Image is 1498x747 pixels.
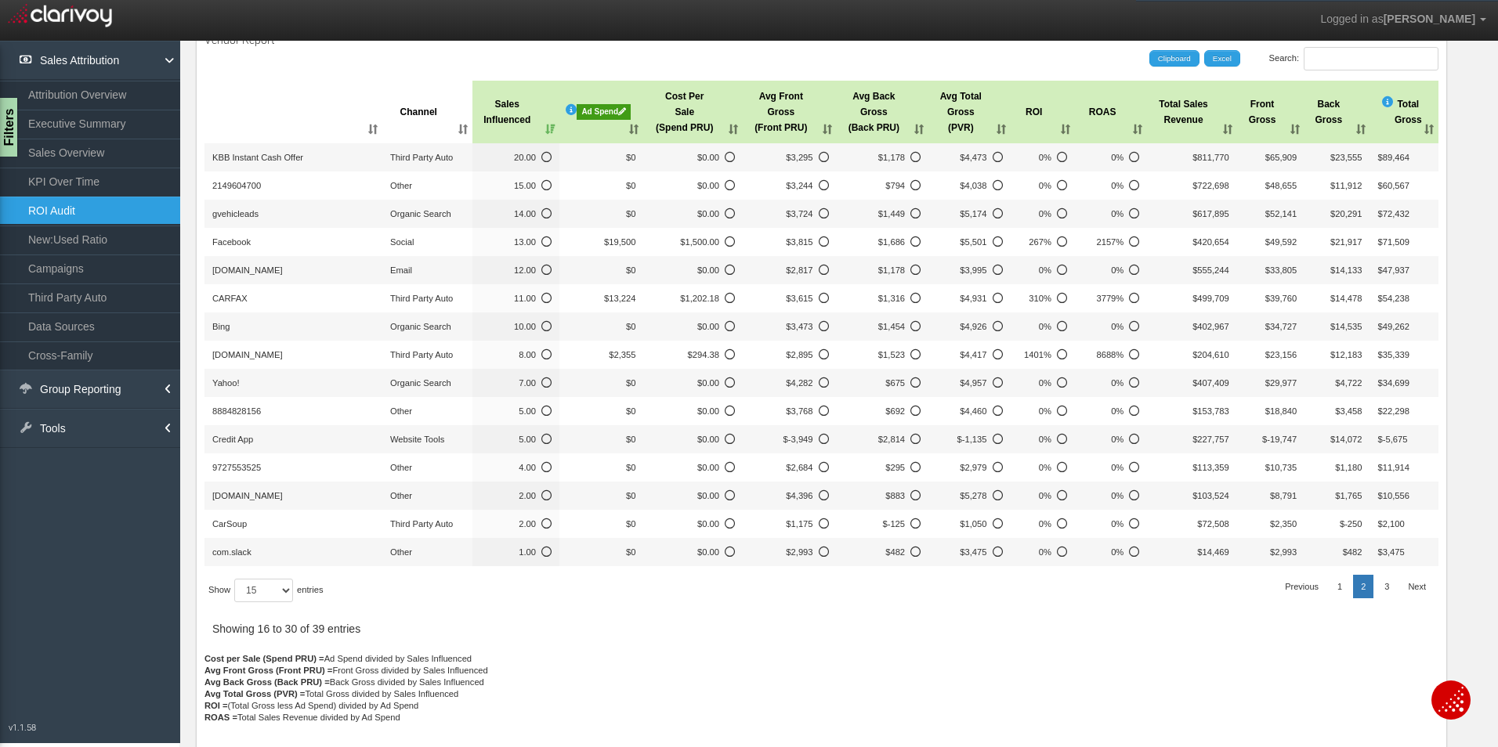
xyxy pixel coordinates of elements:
[1192,265,1229,275] span: $555,244
[480,150,552,165] span: No Data to compare
[390,265,412,275] span: Email
[212,378,240,388] span: Yahoo!
[1192,350,1229,359] span: $204,610
[204,689,305,698] strong: Avg Total Gross (PVR) =
[1265,463,1297,472] span: $10,735
[1075,81,1147,143] th: ROAS: activate to sort column ascending
[936,516,1002,532] span: No Data to compare
[1019,178,1067,193] span: No Data to compare%
[1192,491,1229,500] span: $103,524
[1083,347,1139,363] span: No Data to compare%
[390,463,412,472] span: Other
[1147,81,1237,143] th: Total SalesRevenue: activate to sort column ascending
[845,262,921,278] span: No Data to compare
[1083,319,1139,334] span: No Data to compare%
[1270,519,1297,529] span: $2,350
[1343,547,1362,557] span: $482
[845,403,921,419] span: No Data to compare
[390,406,412,416] span: Other
[1083,290,1139,306] span: No Data to compare%
[1019,544,1067,560] span: No Data to compare%
[1340,519,1362,529] span: $-250
[1265,237,1297,247] span: $49,592
[204,666,332,675] strong: Avg Front Gross (Front PRU) =
[480,403,552,419] span: No Data to compare
[1265,181,1297,190] span: $48,655
[1265,406,1297,416] span: $18,840
[1335,406,1362,416] span: $3,458
[751,516,829,532] span: No Data to compare
[651,206,735,222] span: No Data to compare
[1330,294,1362,303] span: $14,478
[651,234,735,250] span: No Data to compare
[204,81,382,143] th: : activate to sort column ascending
[212,209,259,218] span: gvehicleads
[212,322,230,331] span: Bing
[212,406,261,416] span: 8884828156
[845,290,921,306] span: No Data to compare
[212,294,248,303] span: CARFAX
[1308,1,1498,38] a: Logged in as[PERSON_NAME]
[390,519,453,529] span: Third Party Auto
[1265,322,1297,331] span: $34,727
[1149,50,1199,67] a: Clipboard
[1192,209,1229,218] span: $617,895
[1083,234,1139,250] span: No Data to compare%
[1019,206,1067,222] span: No Data to compare%
[651,403,735,419] span: No Data to compare
[845,319,921,334] span: No Data to compare
[1265,294,1297,303] span: $39,760
[1083,375,1139,391] span: No Data to compare%
[390,322,451,331] span: Organic Search
[651,516,735,532] span: No Data to compare
[1330,153,1362,162] span: $23,555
[751,150,829,165] span: No Data to compare
[1378,547,1405,557] span: $3,475
[1384,13,1475,25] span: [PERSON_NAME]
[626,181,635,190] span: $0
[1378,463,1409,472] span: $11,914
[1019,150,1067,165] span: No Data to compare%
[1270,547,1297,557] span: $2,993
[208,579,324,602] label: Show entries
[1262,435,1297,444] span: $-19,747
[1378,153,1409,162] span: $89,464
[1304,47,1438,70] input: Search:
[1265,378,1297,388] span: $29,977
[1197,519,1228,529] span: $72,508
[390,153,453,162] span: Third Party Auto
[936,431,1002,447] span: No Data to compare
[1083,460,1139,475] span: No Data to compare%
[212,491,283,500] span: [DOMAIN_NAME]
[1019,262,1067,278] span: No Data to compare%
[626,406,635,416] span: $0
[751,375,829,391] span: No Data to compare
[577,104,631,120] div: Ad Spend
[1330,181,1362,190] span: $11,912
[1083,403,1139,419] span: No Data to compare%
[480,206,552,222] span: No Data to compare
[936,544,1002,560] span: No Data to compare
[651,262,735,278] span: No Data to compare
[1330,322,1362,331] span: $14,535
[845,516,921,532] span: No Data to compare
[204,616,368,648] div: Showing 16 to 30 of 39 entries
[936,150,1002,165] span: No Data to compare
[1400,575,1434,598] a: Next
[212,181,261,190] span: 2149604700
[609,350,635,359] span: $2,355
[936,347,1002,363] span: No Data to compare
[1330,350,1362,359] span: $12,183
[212,153,303,162] span: KBB Instant Cash Offer
[845,375,921,391] span: No Data to compare
[936,403,1002,419] span: No Data to compare
[1378,265,1409,275] span: $47,937
[751,206,829,222] span: No Data to compare
[651,460,735,475] span: No Data to compare
[1019,516,1067,532] span: No Data to compare%
[936,206,1002,222] span: No Data to compare
[626,547,635,557] span: $0
[1083,544,1139,560] span: No Data to compare%
[1192,181,1229,190] span: $722,698
[1265,350,1297,359] span: $23,156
